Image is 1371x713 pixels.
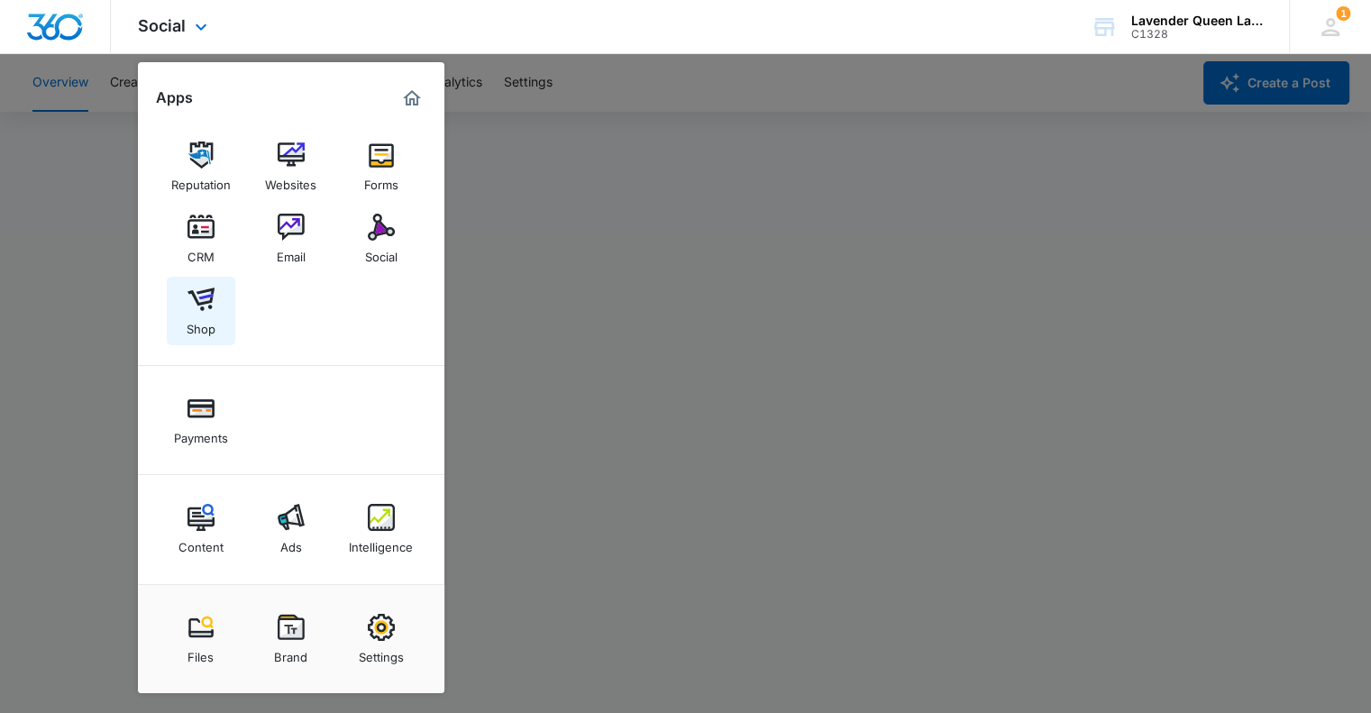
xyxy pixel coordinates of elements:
[1336,6,1350,21] div: notifications count
[277,241,306,264] div: Email
[167,133,235,201] a: Reputation
[349,531,413,554] div: Intelligence
[280,531,302,554] div: Ads
[347,205,416,273] a: Social
[1131,14,1263,28] div: account name
[257,495,325,563] a: Ads
[178,531,224,554] div: Content
[257,205,325,273] a: Email
[167,386,235,454] a: Payments
[167,205,235,273] a: CRM
[265,169,316,192] div: Websites
[359,641,404,664] div: Settings
[274,641,307,664] div: Brand
[398,84,426,113] a: Marketing 360® Dashboard
[187,313,215,336] div: Shop
[167,605,235,673] a: Files
[187,241,215,264] div: CRM
[167,495,235,563] a: Content
[171,169,231,192] div: Reputation
[365,241,398,264] div: Social
[1336,6,1350,21] span: 1
[347,605,416,673] a: Settings
[138,16,186,35] span: Social
[347,495,416,563] a: Intelligence
[257,605,325,673] a: Brand
[347,133,416,201] a: Forms
[364,169,398,192] div: Forms
[187,641,214,664] div: Files
[257,133,325,201] a: Websites
[167,277,235,345] a: Shop
[1131,28,1263,41] div: account id
[156,89,193,106] h2: Apps
[174,422,228,445] div: Payments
